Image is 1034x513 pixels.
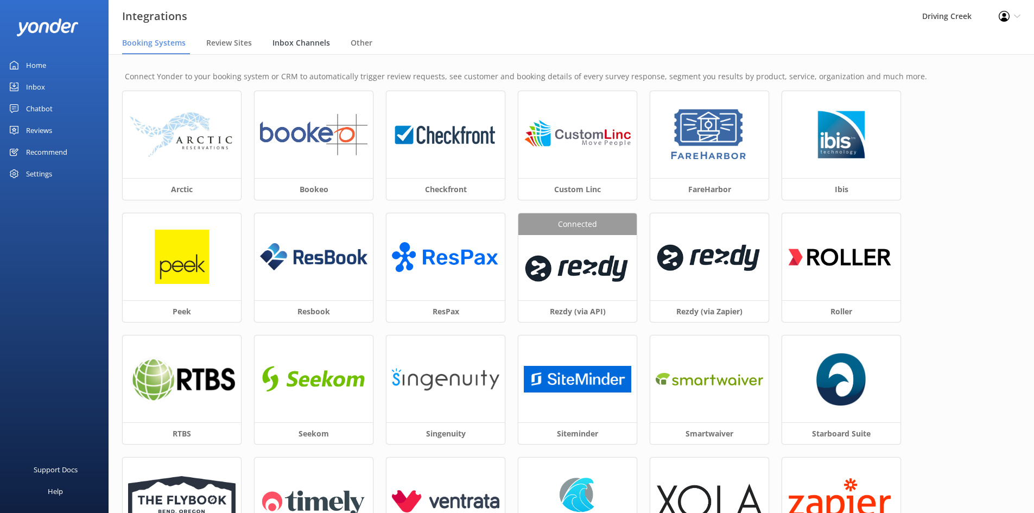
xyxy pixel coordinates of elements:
[518,178,637,200] h3: Custom Linc
[518,213,637,235] div: Connected
[260,358,367,400] img: 1616638368..png
[260,243,367,270] img: resbook_logo.png
[386,300,505,322] h3: ResPax
[26,76,45,98] div: Inbox
[125,71,1018,83] p: Connect Yonder to your booking system or CRM to automatically trigger review requests, see custom...
[788,234,895,280] img: 1616660206..png
[392,490,499,512] img: ventrata_logo.png
[206,37,252,48] span: Review Sites
[255,178,373,200] h3: Bookeo
[518,422,637,444] h3: Siteminder
[26,98,53,119] div: Chatbot
[155,230,209,284] img: peek_logo.png
[26,119,52,141] div: Reviews
[386,178,505,200] h3: Checkfront
[16,18,79,36] img: yonder-white-logo.png
[524,366,631,392] img: 1710292409..png
[123,422,241,444] h3: RTBS
[122,37,186,48] span: Booking Systems
[272,37,330,48] span: Inbox Channels
[650,300,769,322] h3: Rezdy (via Zapier)
[782,422,900,444] h3: Starboard Suite
[650,178,769,200] h3: FareHarbor
[260,114,367,156] img: 1624324865..png
[814,107,868,162] img: 1629776749..png
[26,163,52,185] div: Settings
[123,300,241,322] h3: Peek
[386,422,505,444] h3: Singenuity
[656,367,763,391] img: 1650579744..png
[518,300,637,322] h3: Rezdy (via API)
[782,178,900,200] h3: Ibis
[650,422,769,444] h3: Smartwaiver
[26,54,46,76] div: Home
[123,178,241,200] h3: Arctic
[392,236,499,278] img: ResPax
[782,300,900,322] h3: Roller
[128,111,236,158] img: arctic_logo.png
[128,356,236,402] img: 1624324537..png
[48,480,63,502] div: Help
[122,8,187,25] h3: Integrations
[255,300,373,322] h3: Resbook
[392,114,499,156] img: 1624323426..png
[26,141,67,163] div: Recommend
[255,422,373,444] h3: Seekom
[524,114,631,156] img: 1624324618..png
[816,352,866,406] img: 1756262149..png
[351,37,372,48] span: Other
[524,245,631,291] img: 1624324453..png
[392,367,499,392] img: singenuity_logo.png
[656,234,763,280] img: 1619647509..png
[34,459,78,480] div: Support Docs
[668,107,750,162] img: 1629843345..png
